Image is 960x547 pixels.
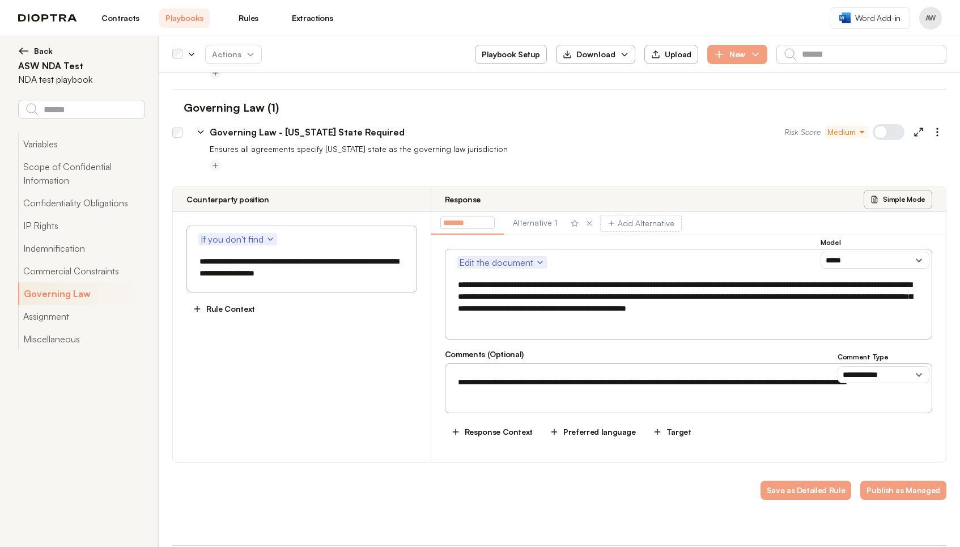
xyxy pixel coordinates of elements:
[644,45,698,64] button: Upload
[172,49,182,60] div: Select all
[839,12,851,23] img: word
[18,45,145,57] button: Back
[18,14,77,22] img: logo
[821,252,929,269] select: Model
[287,9,338,28] a: Extractions
[210,67,221,79] button: Add tag
[172,99,279,116] h1: Governing Law (1)
[475,45,547,64] button: Playbook Setup
[568,217,581,230] button: Make primary
[784,126,821,138] span: Risk Score
[18,260,145,282] button: Commercial Constraints
[830,7,910,29] a: Word Add-in
[210,143,946,155] p: Ensures all agreements specify [US_STATE] state as the governing law jurisdiction
[186,194,269,205] h3: Counterparty position
[18,237,145,260] button: Indemnification
[583,217,596,230] button: Remove
[18,45,29,57] img: left arrow
[210,160,221,171] button: Add tag
[919,7,942,29] button: Profile menu
[201,232,275,246] span: If you don't find
[18,328,145,350] button: Miscellaneous
[838,366,929,383] select: Comment Type
[18,305,145,328] button: Assignment
[825,126,868,138] button: Medium
[855,12,900,24] span: Word Add-in
[223,9,274,28] a: Rules
[445,349,932,360] h3: Comments (Optional)
[18,133,145,155] button: Variables
[18,214,145,237] button: IP Rights
[821,238,929,247] h3: Model
[860,481,946,500] button: Publish as Managed
[864,190,932,209] button: Simple Mode
[210,125,405,139] p: Governing Law - [US_STATE] State Required
[18,282,145,305] button: Governing Law
[827,126,866,138] span: Medium
[445,194,481,205] h3: Response
[838,353,929,362] h3: Comment Type
[205,45,262,64] button: Actions
[707,45,767,64] button: New
[543,422,642,442] button: Preferred language
[18,59,145,73] h2: ASW NDA Test
[647,422,698,442] button: Target
[34,45,53,57] span: Back
[513,217,557,228] button: Alternative 1
[95,9,146,28] a: Contracts
[186,299,261,319] button: Rule Context
[563,49,615,60] div: Download
[459,256,545,269] span: Edit the document
[18,73,92,86] p: NDA test playbook
[556,45,635,64] button: Download
[445,422,539,442] button: Response Context
[18,155,145,192] button: Scope of Confidential Information
[457,256,547,269] button: Edit the document
[203,44,264,65] span: Actions
[651,49,691,60] div: Upload
[18,192,145,214] button: Confidentiality Obligations
[198,233,277,245] button: If you don't find
[159,9,210,28] a: Playbooks
[600,215,682,232] button: Add Alternative
[761,481,852,500] button: Save as Detailed Rule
